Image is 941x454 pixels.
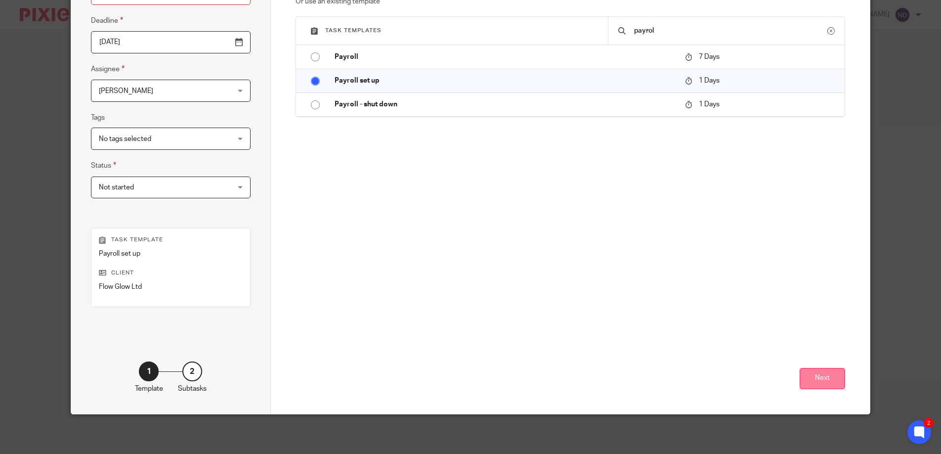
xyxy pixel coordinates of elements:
p: Task template [99,236,243,244]
span: 1 Days [699,101,720,108]
span: [PERSON_NAME] [99,88,153,94]
button: Next [800,368,845,389]
label: Assignee [91,63,125,75]
p: Payroll set up [335,76,675,86]
span: Not started [99,184,134,191]
p: Client [99,269,243,277]
label: Tags [91,113,105,123]
p: Payroll [335,52,675,62]
span: 7 Days [699,53,720,60]
p: Subtasks [178,384,207,394]
div: 1 [139,362,159,381]
div: 2 [182,362,202,381]
p: Payroll - shut down [335,99,675,109]
span: No tags selected [99,136,151,142]
p: Payroll set up [99,249,243,259]
span: 1 Days [699,77,720,84]
input: Search... [633,25,827,36]
label: Deadline [91,15,123,26]
p: Template [135,384,163,394]
input: Pick a date [91,31,251,53]
span: Task templates [325,28,382,33]
label: Status [91,160,116,171]
div: 2 [924,418,934,428]
p: Flow Glow Ltd [99,282,243,292]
